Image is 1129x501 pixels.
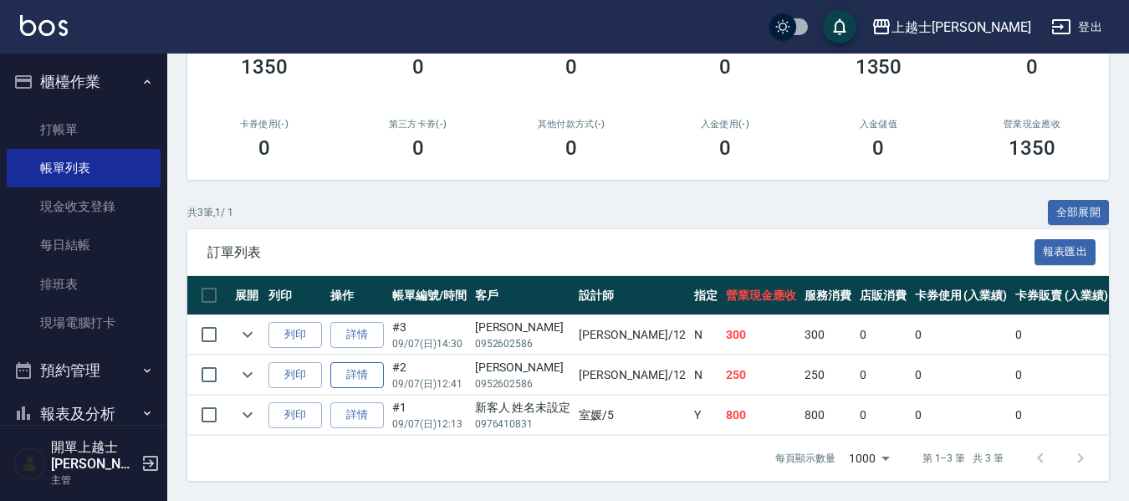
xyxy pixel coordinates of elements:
[719,136,731,160] h3: 0
[7,110,161,149] a: 打帳單
[911,396,1012,435] td: 0
[1034,239,1096,265] button: 報表匯出
[7,265,161,304] a: 排班表
[258,136,270,160] h3: 0
[856,55,902,79] h3: 1350
[775,451,835,466] p: 每頁顯示數量
[575,276,690,315] th: 設計師
[7,304,161,342] a: 現場電腦打卡
[475,399,571,417] div: 新客人 姓名未設定
[51,439,136,473] h5: 開單上越士[PERSON_NAME]
[392,376,467,391] p: 09/07 (日) 12:41
[326,276,388,315] th: 操作
[7,149,161,187] a: 帳單列表
[51,473,136,488] p: 主管
[800,315,856,355] td: 300
[235,402,260,427] button: expand row
[412,136,424,160] h3: 0
[690,355,722,395] td: N
[7,349,161,392] button: 預約管理
[822,119,936,130] h2: 入金儲值
[392,417,467,432] p: 09/07 (日) 12:13
[268,322,322,348] button: 列印
[264,276,326,315] th: 列印
[1034,243,1096,259] a: 報表匯出
[241,55,288,79] h3: 1350
[471,276,575,315] th: 客戶
[565,55,577,79] h3: 0
[475,417,571,432] p: 0976410831
[388,276,471,315] th: 帳單編號/時間
[1048,200,1110,226] button: 全部展開
[856,315,911,355] td: 0
[475,336,571,351] p: 0952602586
[856,276,911,315] th: 店販消費
[475,319,571,336] div: [PERSON_NAME]
[330,322,384,348] a: 詳情
[1045,12,1109,43] button: 登出
[231,276,264,315] th: 展開
[412,55,424,79] h3: 0
[235,362,260,387] button: expand row
[388,355,471,395] td: #2
[1011,355,1112,395] td: 0
[7,392,161,436] button: 報表及分析
[823,10,856,43] button: save
[475,376,571,391] p: 0952602586
[856,355,911,395] td: 0
[690,396,722,435] td: Y
[719,55,731,79] h3: 0
[865,10,1038,44] button: 上越士[PERSON_NAME]
[207,119,321,130] h2: 卡券使用(-)
[800,355,856,395] td: 250
[1026,55,1038,79] h3: 0
[7,187,161,226] a: 現金收支登錄
[575,355,690,395] td: [PERSON_NAME] /12
[722,276,800,315] th: 營業現金應收
[800,276,856,315] th: 服務消費
[722,315,800,355] td: 300
[268,402,322,428] button: 列印
[13,447,47,480] img: Person
[388,315,471,355] td: #3
[187,205,233,220] p: 共 3 筆, 1 / 1
[1009,136,1055,160] h3: 1350
[911,355,1012,395] td: 0
[7,226,161,264] a: 每日結帳
[891,17,1031,38] div: 上越士[PERSON_NAME]
[690,315,722,355] td: N
[475,359,571,376] div: [PERSON_NAME]
[690,276,722,315] th: 指定
[388,396,471,435] td: #1
[911,276,1012,315] th: 卡券使用 (入業績)
[722,355,800,395] td: 250
[7,60,161,104] button: 櫃檯作業
[20,15,68,36] img: Logo
[975,119,1089,130] h2: 營業現金應收
[268,362,322,388] button: 列印
[575,396,690,435] td: 室媛 /5
[330,402,384,428] a: 詳情
[856,396,911,435] td: 0
[922,451,1004,466] p: 第 1–3 筆 共 3 筆
[207,244,1034,261] span: 訂單列表
[330,362,384,388] a: 詳情
[800,396,856,435] td: 800
[842,436,896,481] div: 1000
[575,315,690,355] td: [PERSON_NAME] /12
[361,119,475,130] h2: 第三方卡券(-)
[392,336,467,351] p: 09/07 (日) 14:30
[1011,315,1112,355] td: 0
[514,119,628,130] h2: 其他付款方式(-)
[1011,396,1112,435] td: 0
[1011,276,1112,315] th: 卡券販賣 (入業績)
[872,136,884,160] h3: 0
[911,315,1012,355] td: 0
[722,396,800,435] td: 800
[235,322,260,347] button: expand row
[668,119,782,130] h2: 入金使用(-)
[565,136,577,160] h3: 0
